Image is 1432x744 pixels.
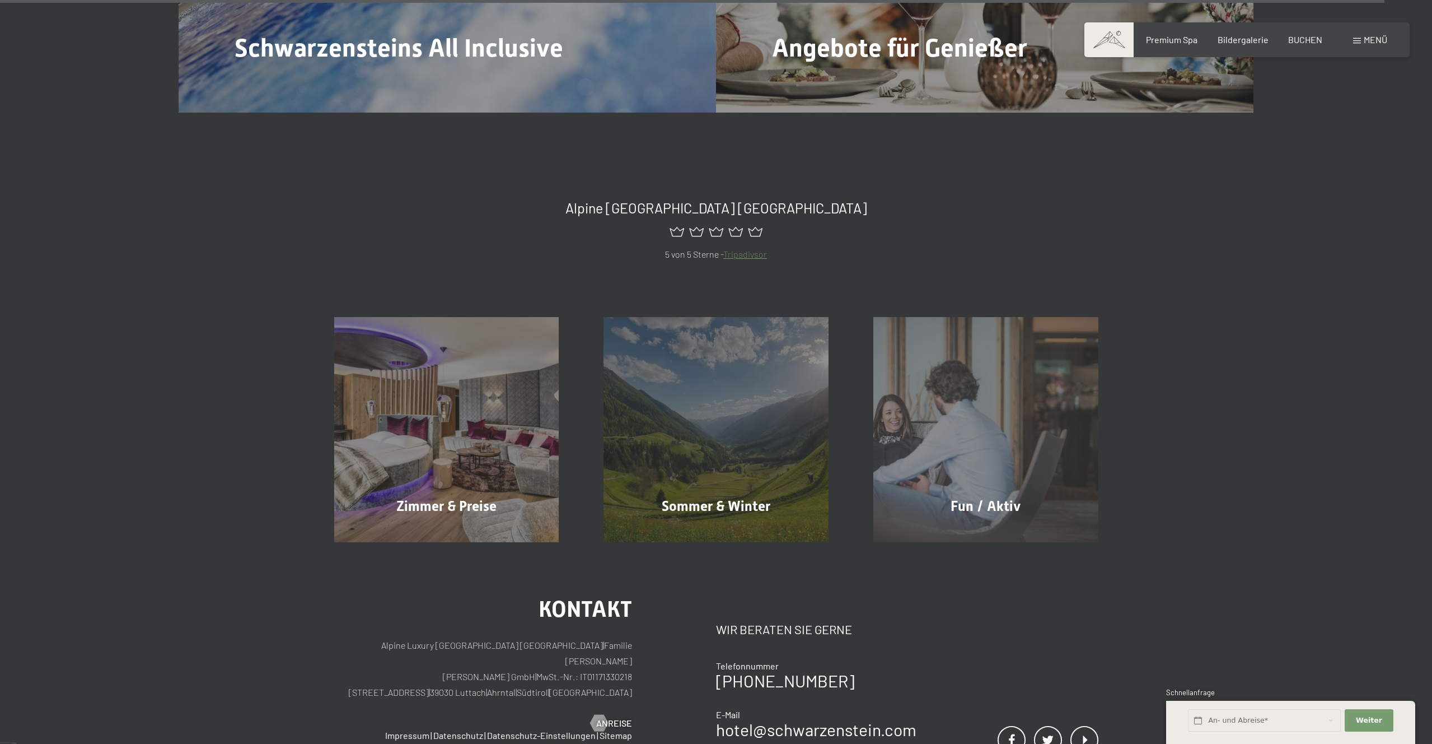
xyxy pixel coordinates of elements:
[429,687,430,697] span: |
[600,730,632,741] a: Sitemap
[591,717,632,729] a: Anreise
[433,730,483,741] a: Datenschutz
[565,199,867,216] span: Alpine [GEOGRAPHIC_DATA] [GEOGRAPHIC_DATA]
[597,730,598,741] span: |
[535,671,536,682] span: |
[1146,34,1197,45] a: Premium Spa
[334,247,1098,262] p: 5 von 5 Sterne -
[603,640,604,650] span: |
[581,317,851,542] a: Wellnesshotel Südtirol SCHWARZENSTEIN - Wellnessurlaub in den Alpen Sommer & Winter
[1166,688,1215,697] span: Schnellanfrage
[716,661,779,671] span: Telefonnummer
[487,730,596,741] a: Datenschutz-Einstellungen
[1364,34,1387,45] span: Menü
[548,687,549,697] span: |
[516,687,517,697] span: |
[772,33,1027,63] span: Angebote für Genießer
[716,622,852,636] span: Wir beraten Sie gerne
[951,498,1021,514] span: Fun / Aktiv
[716,671,854,691] a: [PHONE_NUMBER]
[1345,709,1393,732] button: Weiter
[486,687,487,697] span: |
[1356,715,1382,726] span: Weiter
[596,717,632,729] span: Anreise
[312,317,582,542] a: Wellnesshotel Südtirol SCHWARZENSTEIN - Wellnessurlaub in den Alpen Zimmer & Preise
[723,249,767,259] a: Tripadivsor
[716,709,740,720] span: E-Mail
[662,498,770,514] span: Sommer & Winter
[484,730,486,741] span: |
[334,638,633,700] p: Alpine Luxury [GEOGRAPHIC_DATA] [GEOGRAPHIC_DATA] Familie [PERSON_NAME] [PERSON_NAME] GmbH MwSt.-...
[235,33,563,63] span: Schwarzensteins All Inclusive
[716,719,916,740] a: hotel@schwarzenstein.com
[1288,34,1322,45] a: BUCHEN
[385,730,429,741] a: Impressum
[539,596,632,622] span: Kontakt
[851,317,1121,542] a: Wellnesshotel Südtirol SCHWARZENSTEIN - Wellnessurlaub in den Alpen Fun / Aktiv
[430,730,432,741] span: |
[1218,34,1269,45] a: Bildergalerie
[396,498,497,514] span: Zimmer & Preise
